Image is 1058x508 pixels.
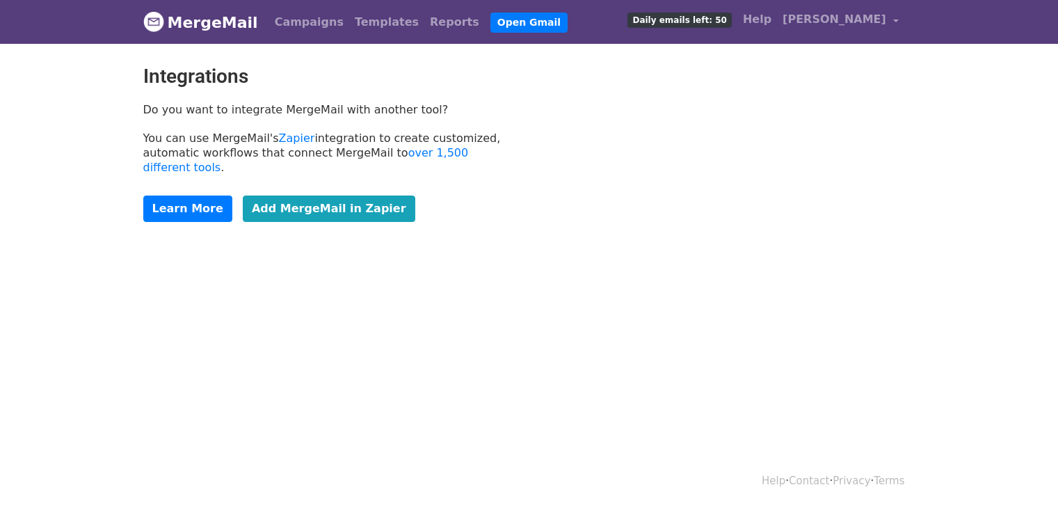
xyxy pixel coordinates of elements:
[622,6,737,33] a: Daily emails left: 50
[143,196,232,222] a: Learn More
[279,132,315,145] a: Zapier
[627,13,731,28] span: Daily emails left: 50
[833,475,870,487] a: Privacy
[143,65,519,88] h2: Integrations
[143,102,519,117] p: Do you want to integrate MergeMail with another tool?
[143,131,519,175] p: You can use MergeMail's integration to create customized, automatic workflows that connect MergeM...
[789,475,829,487] a: Contact
[269,8,349,36] a: Campaigns
[143,146,469,174] a: over 1,500 different tools
[737,6,777,33] a: Help
[777,6,904,38] a: [PERSON_NAME]
[874,475,904,487] a: Terms
[243,196,415,222] a: Add MergeMail in Zapier
[349,8,424,36] a: Templates
[762,475,785,487] a: Help
[143,8,258,37] a: MergeMail
[490,13,568,33] a: Open Gmail
[143,11,164,32] img: MergeMail logo
[424,8,485,36] a: Reports
[783,11,886,28] span: [PERSON_NAME]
